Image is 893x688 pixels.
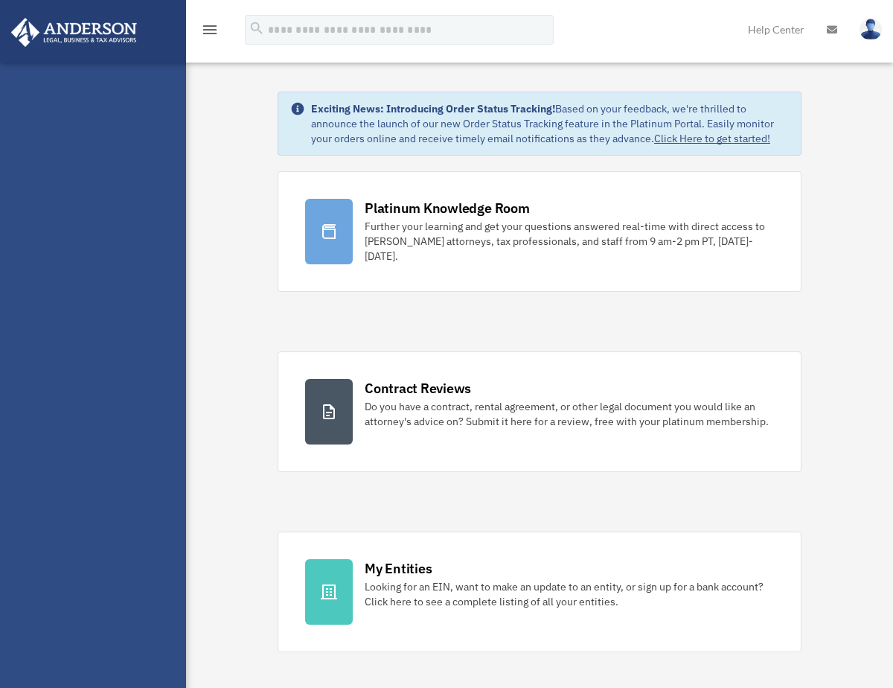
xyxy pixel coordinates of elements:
div: Contract Reviews [365,379,471,398]
strong: Exciting News: Introducing Order Status Tracking! [311,102,555,115]
img: Anderson Advisors Platinum Portal [7,18,141,47]
i: menu [201,21,219,39]
a: menu [201,26,219,39]
div: Do you have a contract, rental agreement, or other legal document you would like an attorney's ad... [365,399,774,429]
div: Platinum Knowledge Room [365,199,530,217]
i: search [249,20,265,36]
a: Click Here to get started! [654,132,770,145]
div: My Entities [365,559,432,578]
a: My Entities Looking for an EIN, want to make an update to an entity, or sign up for a bank accoun... [278,532,801,652]
div: Further your learning and get your questions answered real-time with direct access to [PERSON_NAM... [365,219,774,264]
img: User Pic [860,19,882,40]
div: Based on your feedback, we're thrilled to announce the launch of our new Order Status Tracking fe... [311,101,789,146]
a: Platinum Knowledge Room Further your learning and get your questions answered real-time with dire... [278,171,801,292]
div: Looking for an EIN, want to make an update to an entity, or sign up for a bank account? Click her... [365,579,774,609]
a: Contract Reviews Do you have a contract, rental agreement, or other legal document you would like... [278,351,801,472]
